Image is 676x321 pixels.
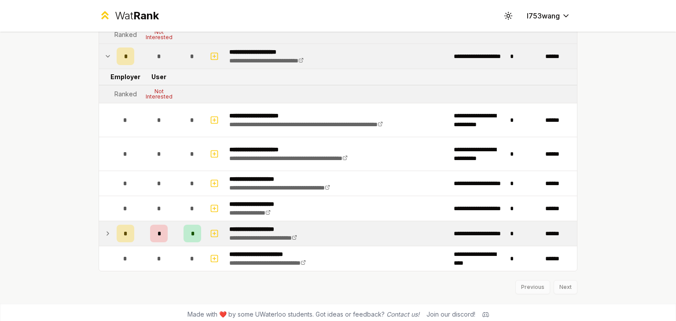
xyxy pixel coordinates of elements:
[115,9,159,23] div: Wat
[138,69,180,85] td: User
[141,89,176,99] div: Not Interested
[426,310,475,319] div: Join our discord!
[133,9,159,22] span: Rank
[187,310,419,319] span: Made with ❤️ by some UWaterloo students. Got ideas or feedback?
[386,310,419,318] a: Contact us!
[527,11,560,21] span: l753wang
[113,69,138,85] td: Employer
[99,9,159,23] a: WatRank
[520,8,577,24] button: l753wang
[141,29,176,40] div: Not Interested
[114,30,137,39] div: Ranked
[114,90,137,98] div: Ranked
